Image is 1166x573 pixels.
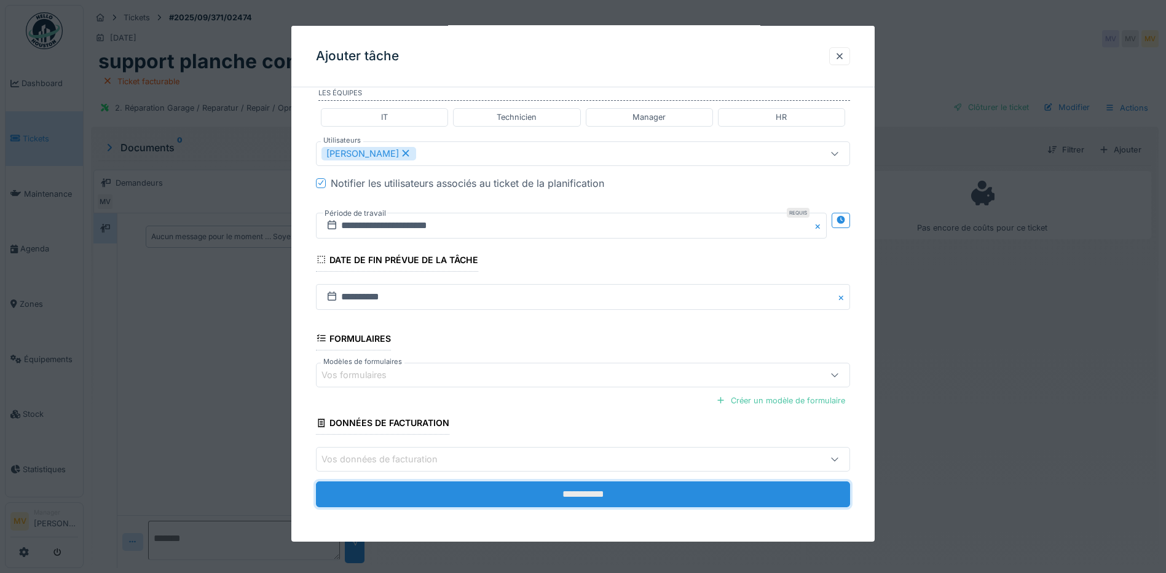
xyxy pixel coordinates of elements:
button: Close [837,284,850,310]
div: Formulaires [316,330,391,350]
label: Utilisateurs [321,135,363,146]
div: Requis [787,208,810,218]
div: IT [381,111,388,123]
label: Modèles de formulaires [321,357,404,367]
label: Période de travail [323,207,387,220]
div: Manager [632,111,666,123]
div: Technicien [497,111,537,123]
div: Notifier les utilisateurs associés au ticket de la planification [331,176,604,191]
div: HR [776,111,787,123]
div: [PERSON_NAME] [321,147,416,160]
label: Les équipes [318,88,850,101]
div: Date de fin prévue de la tâche [316,251,478,272]
div: Données de facturation [316,414,449,435]
div: Créer un modèle de formulaire [711,392,850,409]
button: Close [813,213,827,239]
div: Vos formulaires [321,368,404,382]
div: Vos données de facturation [321,452,455,466]
h3: Ajouter tâche [316,49,399,64]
